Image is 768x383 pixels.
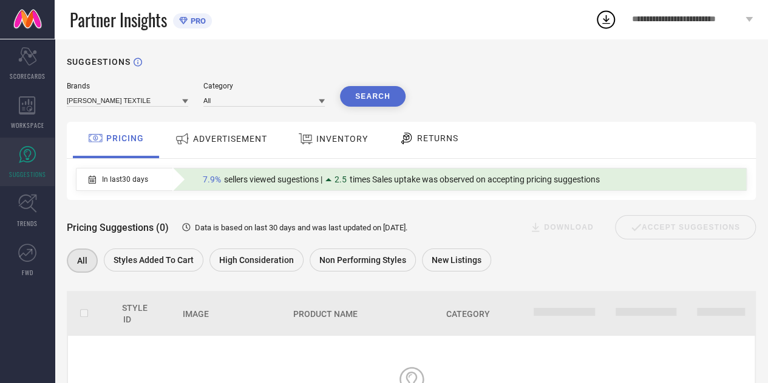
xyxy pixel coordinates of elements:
[67,82,188,90] div: Brands
[203,175,221,184] span: 7.9%
[417,133,458,143] span: RETURNS
[432,255,481,265] span: New Listings
[197,172,606,187] div: Percentage of sellers who have viewed suggestions for the current Insight Type
[615,215,756,239] div: Accept Suggestions
[195,223,407,232] span: Data is based on last 30 days and was last updated on [DATE] .
[219,255,294,265] span: High Consideration
[224,175,322,184] span: sellers viewed sugestions |
[67,222,169,233] span: Pricing Suggestions (0)
[335,175,347,184] span: 2.5
[9,170,46,179] span: SUGGESTIONS
[350,175,600,184] span: times Sales uptake was observed on accepting pricing suggestions
[10,72,46,81] span: SCORECARDS
[203,82,325,90] div: Category
[316,134,368,144] span: INVENTORY
[183,309,209,319] span: Image
[122,303,148,324] span: Style Id
[11,121,44,130] span: WORKSPACE
[22,268,33,277] span: FWD
[446,309,490,319] span: Category
[17,219,38,228] span: TRENDS
[67,57,131,67] h1: SUGGESTIONS
[319,255,406,265] span: Non Performing Styles
[106,133,144,143] span: PRICING
[77,256,87,265] span: All
[293,309,358,319] span: Product Name
[340,86,406,107] button: Search
[595,8,617,30] div: Open download list
[102,175,148,184] span: In last 30 days
[114,255,194,265] span: Styles Added To Cart
[70,7,167,32] span: Partner Insights
[193,134,267,144] span: ADVERTISEMENT
[188,16,206,25] span: PRO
